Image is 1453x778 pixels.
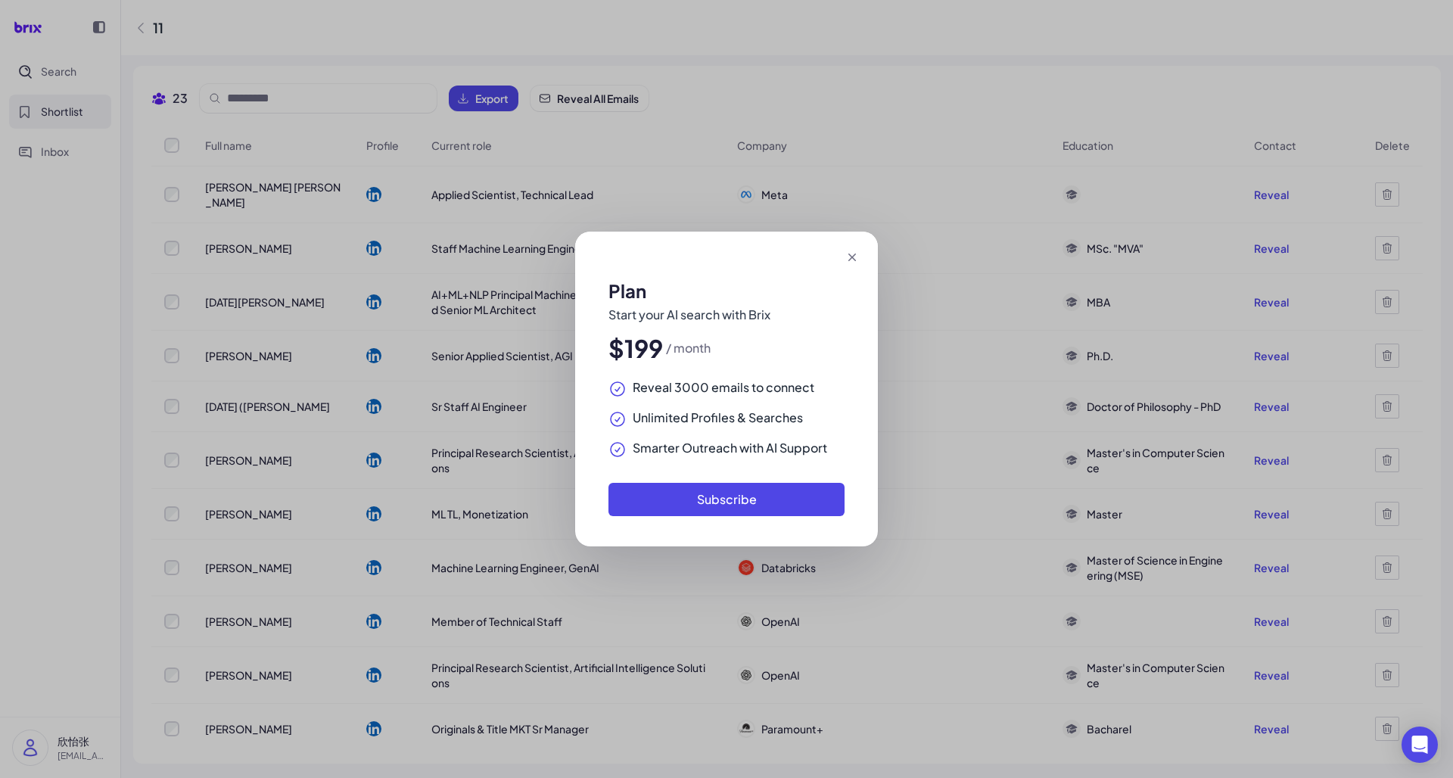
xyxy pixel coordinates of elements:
p: Start your AI search with Brix [608,307,845,322]
h2: Plan [608,283,845,298]
span: Smarter Outreach with AI Support [633,440,827,456]
button: Subscribe [608,483,845,516]
span: Unlimited Profiles & Searches [633,410,803,425]
span: / month [666,341,711,356]
span: $199 [608,341,663,356]
span: Reveal 3000 emails to connect [633,380,814,395]
div: Open Intercom Messenger [1402,727,1438,763]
